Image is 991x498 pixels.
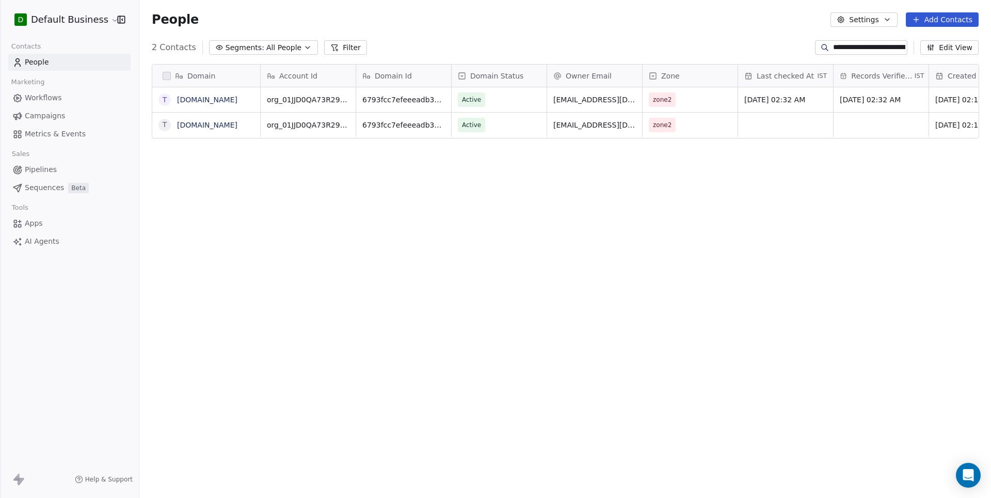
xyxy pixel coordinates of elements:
span: Workflows [25,92,62,103]
span: Help & Support [85,475,133,484]
span: Active [462,95,481,105]
span: D [18,14,24,25]
span: Apps [25,218,43,229]
span: [DATE] 02:32 AM [840,95,922,105]
div: Domain [152,65,260,87]
a: [DOMAIN_NAME] [177,96,237,104]
span: Zone [661,71,680,81]
span: Account Id [279,71,317,81]
div: Account Id [261,65,356,87]
a: Metrics & Events [8,126,131,143]
a: Pipelines [8,161,131,178]
span: AI Agents [25,236,59,247]
span: Marketing [7,74,49,90]
a: AI Agents [8,233,131,250]
span: IST [915,72,924,80]
span: Records Verified At [851,71,912,81]
div: t [163,119,167,130]
span: Campaigns [25,111,65,121]
span: Owner Email [566,71,612,81]
div: Records Verified AtIST [834,65,929,87]
span: [DATE] 02:32 AM [744,95,827,105]
span: zone2 [653,120,672,130]
button: Add Contacts [906,12,979,27]
div: grid [152,87,261,478]
span: Domain [187,71,215,81]
a: SequencesBeta [8,179,131,196]
a: Workflows [8,89,131,106]
span: Domain Status [470,71,523,81]
span: Sequences [25,182,64,193]
span: [EMAIL_ADDRESS][DOMAIN_NAME] [553,95,636,105]
span: Segments: [226,42,264,53]
button: Edit View [920,40,979,55]
span: Active [462,120,481,130]
span: 6793fcc7efeeeadb3ae0abcd [362,120,445,130]
button: Filter [324,40,367,55]
span: People [25,57,49,68]
div: Zone [643,65,738,87]
span: org_01JJD0QA73R296YEV0007TPGE8 [267,95,349,105]
div: Open Intercom Messenger [956,463,981,488]
button: Settings [830,12,897,27]
span: Contacts [7,39,45,54]
span: IST [817,72,827,80]
button: DDefault Business [12,11,110,28]
a: People [8,54,131,71]
span: [EMAIL_ADDRESS][DOMAIN_NAME] [553,120,636,130]
span: Pipelines [25,164,57,175]
span: org_01JJD0QA73R296YEV0007TPGE8 [267,120,349,130]
a: [DOMAIN_NAME] [177,121,237,129]
span: Tools [7,200,33,215]
span: 2 Contacts [152,41,196,54]
span: Domain Id [375,71,412,81]
a: Campaigns [8,107,131,125]
span: Default Business [31,13,108,26]
span: Sales [7,146,34,162]
span: Last checked At [757,71,814,81]
span: zone2 [653,95,672,105]
a: Apps [8,215,131,232]
span: People [152,12,199,27]
span: Metrics & Events [25,129,86,139]
div: Owner Email [547,65,642,87]
div: Domain Status [452,65,547,87]
div: Last checked AtIST [738,65,833,87]
span: All People [266,42,301,53]
span: 6793fcc7efeeeadb3ae0abcd [362,95,445,105]
span: Beta [68,183,89,193]
a: Help & Support [75,475,133,484]
div: Domain Id [356,65,451,87]
div: t [163,95,167,105]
